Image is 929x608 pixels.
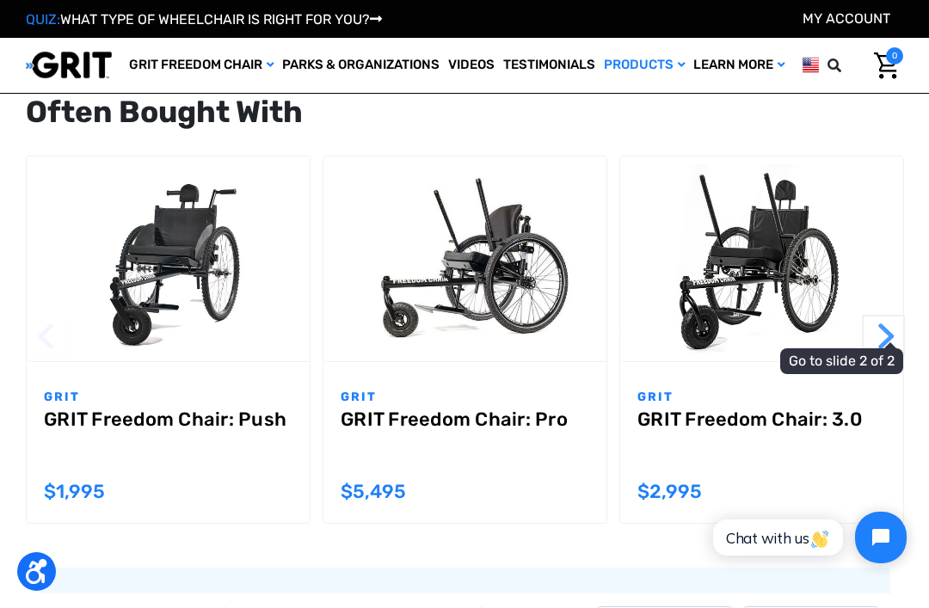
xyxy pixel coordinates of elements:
[620,157,903,362] a: GRIT Freedom Chair: 3.0,$2,995.00
[444,38,499,93] a: Videos
[26,51,112,79] img: GRIT All-Terrain Wheelchair and Mobility Equipment
[26,11,382,28] a: QUIZ:WHAT TYPE OF WHEELCHAIR IS RIGHT FOR YOU?
[499,38,600,93] a: Testimonials
[323,157,606,362] a: GRIT Freedom Chair: Pro,$5,495.00
[323,164,606,353] img: GRIT Freedom Chair Pro: the Pro model shown including contoured Invacare Matrx seatback, Spinergy...
[874,52,899,79] img: Cart
[26,315,69,358] button: Go to slide 2 of 2
[886,47,903,64] span: 0
[620,164,903,353] img: GRIT Freedom Chair: 3.0
[26,89,903,135] div: Often Bought With
[803,10,890,27] a: Account
[44,480,105,503] span: $1,995
[852,47,861,83] input: Search
[341,408,589,470] a: GRIT Freedom Chair: Pro,$5,495.00
[26,11,60,28] span: QUIZ:
[694,497,921,578] iframe: Tidio Chat
[600,38,689,93] a: Products
[278,38,444,93] a: Parks & Organizations
[862,315,905,358] button: Go to slide 2 of 2
[44,408,292,470] a: GRIT Freedom Chair: Push,$1,995.00
[803,54,819,76] img: us.png
[27,157,310,362] a: GRIT Freedom Chair: Push,$1,995.00
[861,47,903,83] a: Cart with 0 items
[125,38,278,93] a: GRIT Freedom Chair
[27,164,310,353] img: GRIT Freedom Chair: Push
[44,388,292,406] p: GRIT
[637,480,702,503] span: $2,995
[341,388,589,406] p: GRIT
[637,388,886,406] p: GRIT
[341,480,406,503] span: $5,495
[637,408,886,470] a: GRIT Freedom Chair: 3.0,$2,995.00
[689,38,789,93] a: Learn More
